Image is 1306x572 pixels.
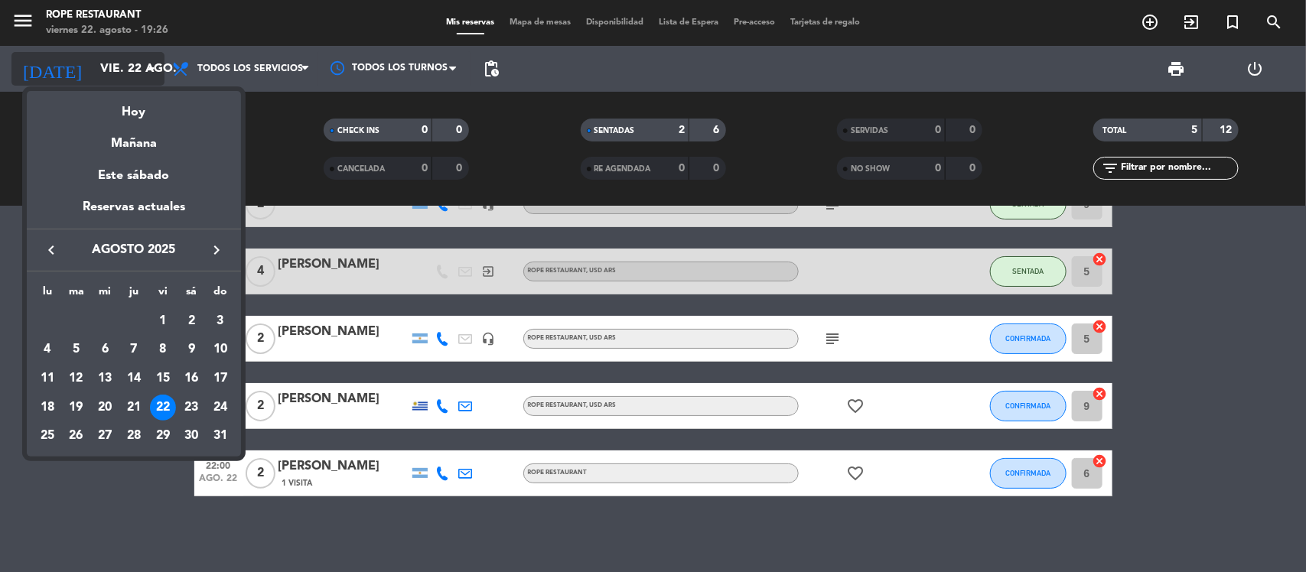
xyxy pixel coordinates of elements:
div: 6 [92,336,118,362]
td: 18 de agosto de 2025 [33,393,62,422]
td: 27 de agosto de 2025 [90,422,119,451]
td: 6 de agosto de 2025 [90,335,119,364]
div: 30 [178,423,204,449]
div: 9 [178,336,204,362]
th: domingo [206,283,235,307]
div: 15 [150,366,176,392]
div: 16 [178,366,204,392]
div: 11 [34,366,60,392]
td: 25 de agosto de 2025 [33,422,62,451]
div: 26 [64,423,90,449]
td: 16 de agosto de 2025 [177,364,207,393]
div: Mañana [27,122,241,154]
div: 14 [121,366,147,392]
td: AGO. [33,307,148,336]
td: 10 de agosto de 2025 [206,335,235,364]
td: 17 de agosto de 2025 [206,364,235,393]
div: Reservas actuales [27,197,241,229]
div: 25 [34,423,60,449]
td: 3 de agosto de 2025 [206,307,235,336]
th: jueves [119,283,148,307]
td: 12 de agosto de 2025 [62,364,91,393]
td: 8 de agosto de 2025 [148,335,177,364]
td: 23 de agosto de 2025 [177,393,207,422]
div: 5 [64,336,90,362]
td: 31 de agosto de 2025 [206,422,235,451]
th: sábado [177,283,207,307]
i: keyboard_arrow_right [207,241,226,259]
div: 2 [178,308,204,334]
div: 13 [92,366,118,392]
div: 7 [121,336,147,362]
div: 10 [207,336,233,362]
td: 29 de agosto de 2025 [148,422,177,451]
i: keyboard_arrow_left [42,241,60,259]
th: martes [62,283,91,307]
button: keyboard_arrow_left [37,240,65,260]
td: 21 de agosto de 2025 [119,393,148,422]
div: 17 [207,366,233,392]
td: 4 de agosto de 2025 [33,335,62,364]
th: viernes [148,283,177,307]
td: 24 de agosto de 2025 [206,393,235,422]
div: 19 [64,395,90,421]
td: 19 de agosto de 2025 [62,393,91,422]
button: keyboard_arrow_right [203,240,230,260]
div: 20 [92,395,118,421]
th: miércoles [90,283,119,307]
td: 9 de agosto de 2025 [177,335,207,364]
div: Este sábado [27,154,241,197]
div: 24 [207,395,233,421]
td: 30 de agosto de 2025 [177,422,207,451]
td: 5 de agosto de 2025 [62,335,91,364]
div: 31 [207,423,233,449]
div: 12 [64,366,90,392]
td: 1 de agosto de 2025 [148,307,177,336]
td: 22 de agosto de 2025 [148,393,177,422]
div: 4 [34,336,60,362]
div: 18 [34,395,60,421]
td: 28 de agosto de 2025 [119,422,148,451]
td: 7 de agosto de 2025 [119,335,148,364]
div: 22 [150,395,176,421]
div: 3 [207,308,233,334]
span: agosto 2025 [65,240,203,260]
div: 23 [178,395,204,421]
td: 15 de agosto de 2025 [148,364,177,393]
td: 13 de agosto de 2025 [90,364,119,393]
div: 8 [150,336,176,362]
td: 20 de agosto de 2025 [90,393,119,422]
div: 27 [92,423,118,449]
th: lunes [33,283,62,307]
td: 26 de agosto de 2025 [62,422,91,451]
div: 29 [150,423,176,449]
div: 21 [121,395,147,421]
div: 28 [121,423,147,449]
td: 11 de agosto de 2025 [33,364,62,393]
td: 2 de agosto de 2025 [177,307,207,336]
div: 1 [150,308,176,334]
td: 14 de agosto de 2025 [119,364,148,393]
div: Hoy [27,91,241,122]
